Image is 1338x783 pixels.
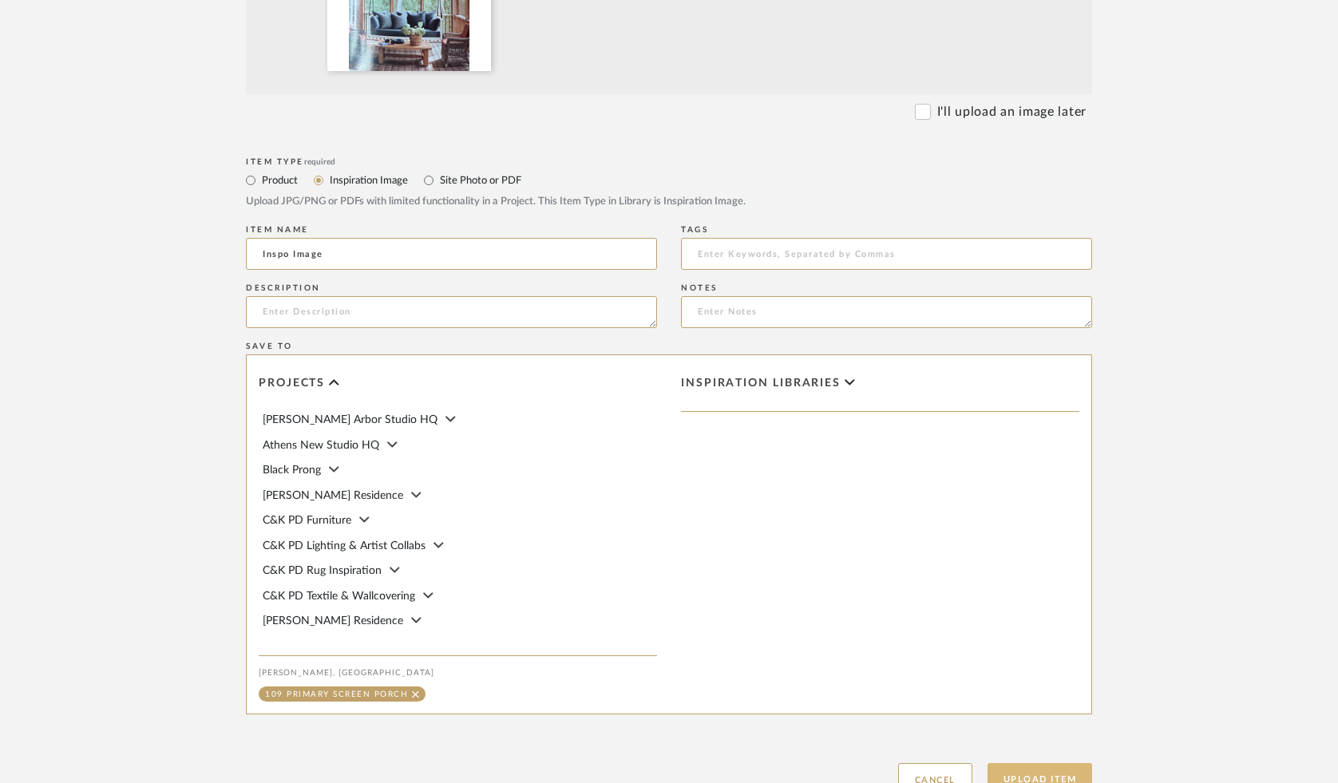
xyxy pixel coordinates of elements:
[681,238,1092,270] input: Enter Keywords, Separated by Commas
[263,540,426,552] span: C&K PD Lighting & Artist Collabs
[246,170,1092,190] mat-radio-group: Select item type
[681,283,1092,293] div: Notes
[438,172,521,189] label: Site Photo or PDF
[263,515,351,526] span: C&K PD Furniture
[263,440,379,451] span: Athens New Studio HQ
[681,225,1092,235] div: Tags
[246,238,657,270] input: Enter Name
[246,283,657,293] div: Description
[260,172,298,189] label: Product
[263,591,415,602] span: C&K PD Textile & Wallcovering
[259,668,657,678] div: [PERSON_NAME], [GEOGRAPHIC_DATA]
[246,225,657,235] div: Item name
[328,172,408,189] label: Inspiration Image
[246,342,1092,351] div: Save To
[246,194,1092,210] div: Upload JPG/PNG or PDFs with limited functionality in a Project. This Item Type in Library is Insp...
[304,158,335,166] span: required
[681,377,841,390] span: Inspiration libraries
[263,490,403,501] span: [PERSON_NAME] Residence
[246,157,1092,167] div: Item Type
[263,465,321,476] span: Black Prong
[263,615,403,627] span: [PERSON_NAME] Residence
[259,377,325,390] span: Projects
[263,414,437,425] span: [PERSON_NAME] Arbor Studio HQ
[937,102,1087,121] label: I'll upload an image later
[263,565,382,576] span: C&K PD Rug Inspiration
[265,690,408,698] div: 109 Primary Screen Porch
